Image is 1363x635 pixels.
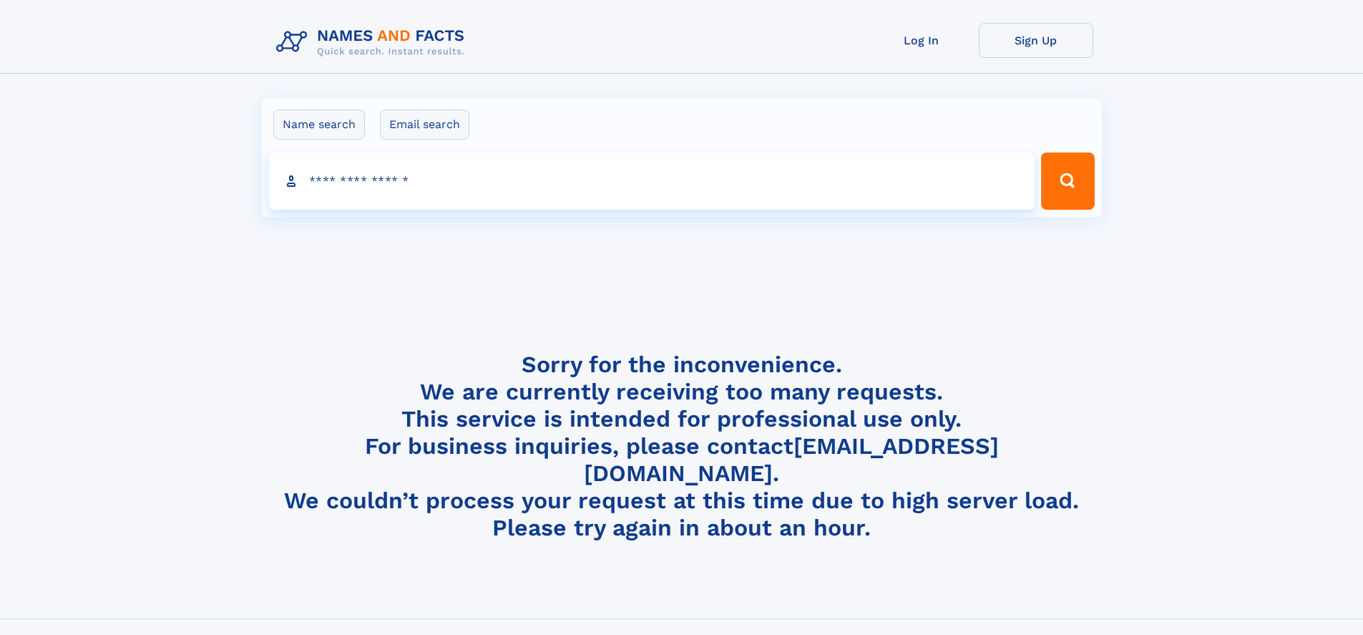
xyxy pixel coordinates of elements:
[864,23,979,58] a: Log In
[270,23,477,62] img: Logo Names and Facts
[273,110,365,140] label: Name search
[584,432,999,487] a: [EMAIL_ADDRESS][DOMAIN_NAME]
[979,23,1093,58] a: Sign Up
[269,152,1035,210] input: search input
[380,110,469,140] label: Email search
[270,351,1093,542] h4: Sorry for the inconvenience. We are currently receiving too many requests. This service is intend...
[1041,152,1094,210] button: Search Button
